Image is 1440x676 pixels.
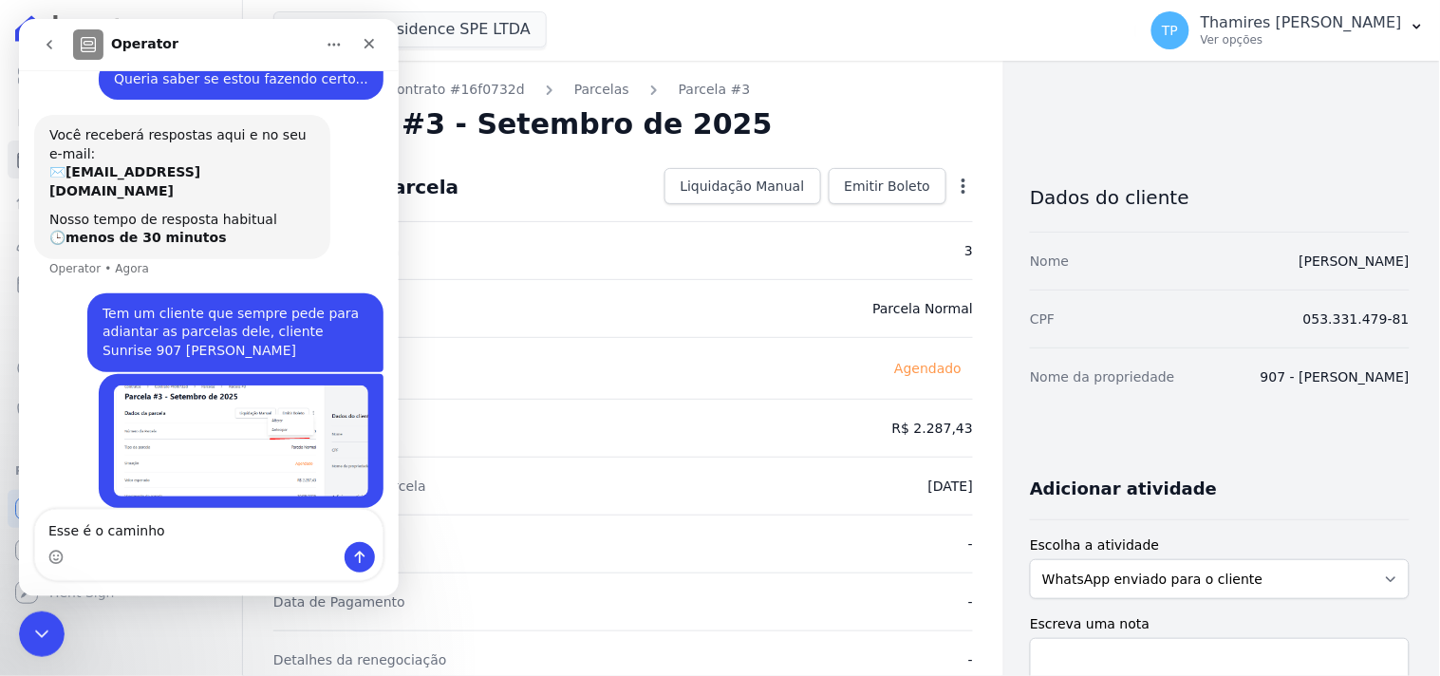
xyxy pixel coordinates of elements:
[273,592,405,611] dt: Data de Pagamento
[845,177,931,196] span: Emitir Boleto
[8,349,234,387] a: Crédito
[30,192,296,229] div: Nosso tempo de resposta habitual 🕒
[15,274,365,355] div: Thamires diz…
[1030,186,1410,209] h3: Dados do cliente
[8,224,234,262] a: Clientes
[273,80,973,100] nav: Breadcrumb
[19,19,399,596] iframe: Intercom live chat
[664,168,821,204] a: Liquidação Manual
[387,80,525,100] a: Contrato #16f0732d
[1030,478,1217,500] h3: Adicionar atividade
[681,177,805,196] span: Liquidação Manual
[892,419,973,438] dd: R$ 2.287,43
[1030,535,1410,555] label: Escolha a atividade
[273,11,547,47] button: Sunrise Residence SPE LTDA
[16,491,364,523] textarea: Envie uma mensagem...
[8,308,234,346] a: Transferências
[1030,367,1175,386] dt: Nome da propriedade
[1303,310,1410,329] dd: 053.331.479-81
[1030,310,1055,329] dt: CPF
[968,650,973,669] dd: -
[273,650,447,669] dt: Detalhes da renegociação
[968,592,973,611] dd: -
[679,80,751,100] a: Parcela #3
[8,99,234,137] a: Contratos
[872,299,973,318] dd: Parcela Normal
[8,490,234,528] a: Recebíveis
[15,460,227,482] div: Plataformas
[80,40,365,82] div: Queria saber se estou fazendo certo...
[883,357,973,380] span: Agendado
[8,182,234,220] a: Lotes
[84,286,349,342] div: Tem um cliente que sempre pede para adiantar as parcelas dele, cliente Sunrise 907 [PERSON_NAME]
[1300,253,1410,269] a: [PERSON_NAME]
[8,391,234,429] a: Negativação
[30,145,181,179] b: [EMAIL_ADDRESS][DOMAIN_NAME]
[68,274,365,353] div: Tem um cliente que sempre pede para adiantar as parcelas dele, cliente Sunrise 907 [PERSON_NAME]
[1162,24,1178,37] span: TP
[1261,367,1410,386] dd: 907 - [PERSON_NAME]
[29,531,45,546] button: Selecionador de Emoji
[964,241,973,260] dd: 3
[273,107,773,141] h2: Parcela #3 - Setembro de 2025
[15,96,365,274] div: Operator diz…
[574,80,629,100] a: Parcelas
[30,244,130,255] div: Operator • Agora
[1201,13,1402,32] p: Thamires [PERSON_NAME]
[19,611,65,657] iframe: Intercom live chat
[1136,4,1440,57] button: TP Thamires [PERSON_NAME] Ver opções
[326,523,356,554] button: Enviar uma mensagem
[15,96,311,240] div: Você receberá respostas aqui e no seu e-mail:✉️[EMAIL_ADDRESS][DOMAIN_NAME]Nosso tempo de respost...
[8,141,234,178] a: Parcelas
[15,355,365,513] div: Thamires diz…
[47,211,208,226] b: menos de 30 minutos
[829,168,947,204] a: Emitir Boleto
[8,532,234,570] a: Conta Hent
[968,535,973,554] dd: -
[8,57,234,95] a: Visão Geral
[30,107,296,181] div: Você receberá respostas aqui e no seu e-mail: ✉️
[95,51,349,70] div: Queria saber se estou fazendo certo...
[1030,614,1410,634] label: Escreva uma nota
[1030,252,1069,271] dt: Nome
[928,477,973,496] dd: [DATE]
[8,266,234,304] a: Minha Carteira
[1201,32,1402,47] p: Ver opções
